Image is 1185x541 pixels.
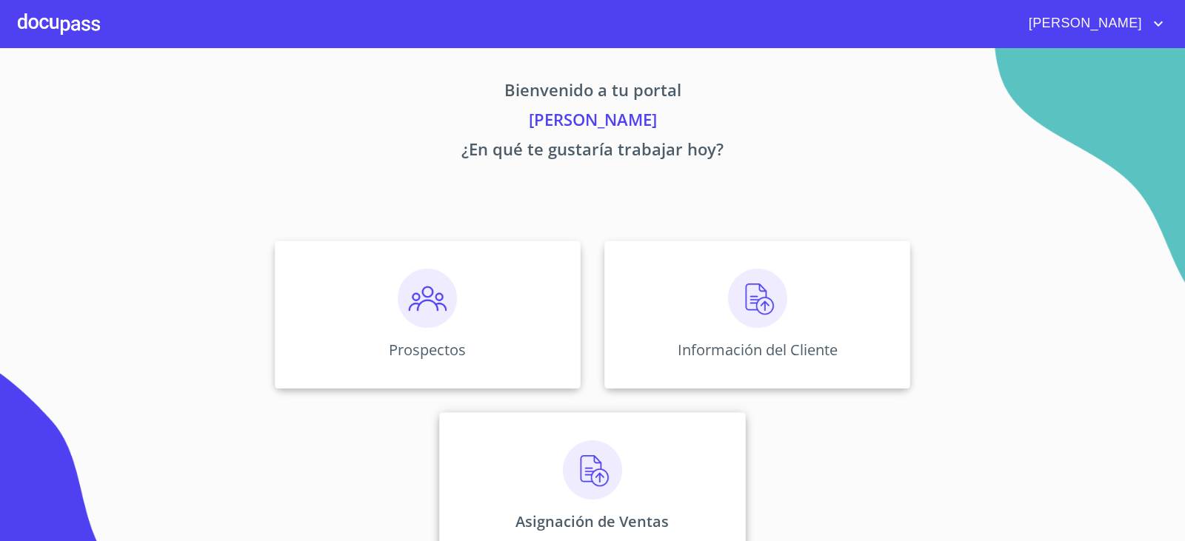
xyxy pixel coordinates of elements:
[563,440,622,500] img: carga.png
[136,78,1049,107] p: Bienvenido a tu portal
[515,511,669,531] p: Asignación de Ventas
[136,137,1049,167] p: ¿En qué te gustaría trabajar hoy?
[1018,12,1149,36] span: [PERSON_NAME]
[1018,12,1167,36] button: account of current user
[398,269,457,328] img: prospectos.png
[389,340,466,360] p: Prospectos
[728,269,787,328] img: carga.png
[136,107,1049,137] p: [PERSON_NAME]
[678,340,838,360] p: Información del Cliente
